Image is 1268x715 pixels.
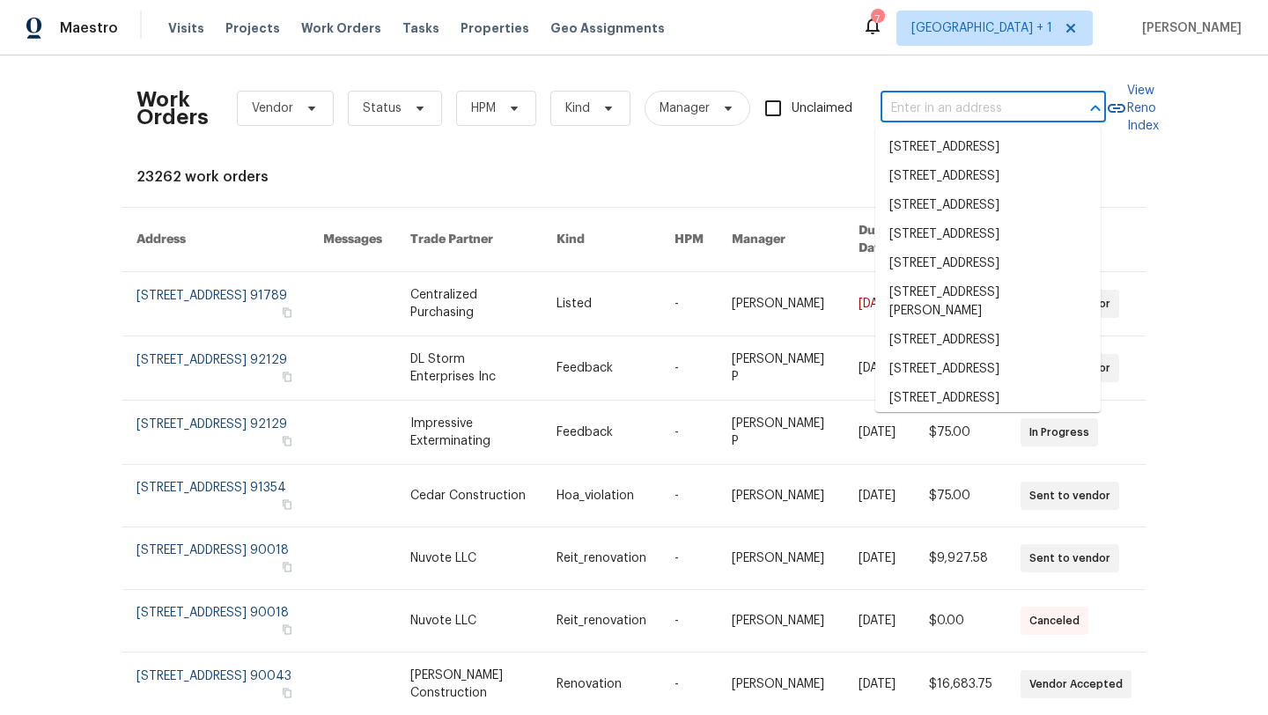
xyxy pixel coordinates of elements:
th: Due Date [844,208,915,272]
li: [STREET_ADDRESS] [875,191,1101,220]
span: HPM [471,100,496,117]
th: HPM [660,208,718,272]
a: View Reno Index [1106,82,1159,135]
span: Projects [225,19,280,37]
button: Copy Address [279,622,295,638]
td: Nuvote LLC [396,590,542,652]
td: Centralized Purchasing [396,272,542,336]
button: Copy Address [279,497,295,512]
td: DL Storm Enterprises Inc [396,336,542,401]
button: Copy Address [279,305,295,321]
span: Maestro [60,19,118,37]
td: Reit_renovation [542,527,660,590]
th: Kind [542,208,660,272]
button: Copy Address [279,685,295,701]
span: Unclaimed [792,100,852,118]
td: - [660,272,718,336]
td: - [660,590,718,652]
td: [PERSON_NAME] P [718,336,844,401]
td: Cedar Construction [396,465,542,527]
td: Nuvote LLC [396,527,542,590]
td: - [660,336,718,401]
th: Trade Partner [396,208,542,272]
li: [STREET_ADDRESS] [875,384,1101,413]
th: Address [122,208,309,272]
span: Geo Assignments [550,19,665,37]
li: [STREET_ADDRESS] [875,355,1101,384]
td: Feedback [542,401,660,465]
th: Manager [718,208,844,272]
span: Vendor [252,100,293,117]
li: [STREET_ADDRESS][PERSON_NAME] [875,278,1101,326]
span: [PERSON_NAME] [1135,19,1242,37]
span: Tasks [402,22,439,34]
td: - [660,527,718,590]
td: Listed [542,272,660,336]
button: Close [1083,96,1108,121]
td: Feedback [542,336,660,401]
button: Copy Address [279,369,295,385]
li: [STREET_ADDRESS] [875,326,1101,355]
td: - [660,465,718,527]
h2: Work Orders [136,91,209,126]
td: Reit_renovation [542,590,660,652]
td: [PERSON_NAME] P [718,401,844,465]
div: 7 [871,11,883,28]
td: [PERSON_NAME] [718,590,844,652]
li: [STREET_ADDRESS] [875,133,1101,162]
span: Status [363,100,402,117]
td: [PERSON_NAME] [718,465,844,527]
span: Manager [660,100,710,117]
span: Visits [168,19,204,37]
th: Messages [309,208,396,272]
td: [PERSON_NAME] [718,272,844,336]
button: Copy Address [279,433,295,449]
td: [PERSON_NAME] [718,527,844,590]
span: Properties [461,19,529,37]
li: [STREET_ADDRESS] [875,220,1101,249]
input: Enter in an address [881,95,1057,122]
li: [STREET_ADDRESS] [875,162,1101,191]
div: 23262 work orders [136,168,1132,186]
span: Kind [565,100,590,117]
span: Work Orders [301,19,381,37]
li: [STREET_ADDRESS] [875,249,1101,278]
span: [GEOGRAPHIC_DATA] + 1 [911,19,1052,37]
td: - [660,401,718,465]
td: Hoa_violation [542,465,660,527]
button: Copy Address [279,559,295,575]
td: Impressive Exterminating [396,401,542,465]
